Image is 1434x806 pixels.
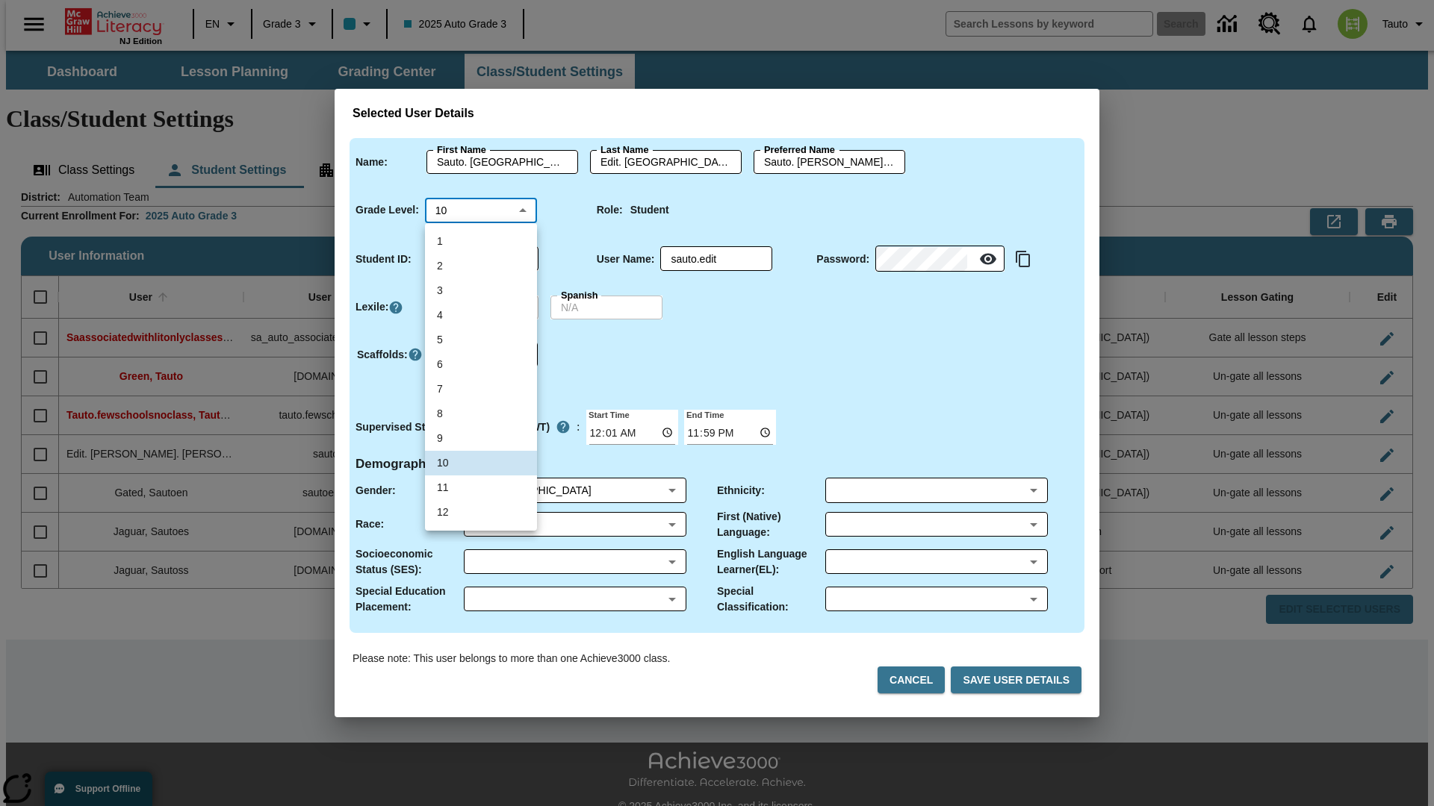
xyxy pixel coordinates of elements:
[425,328,537,352] li: 5
[425,352,537,377] li: 6
[425,451,537,475] li: 10
[425,500,537,525] li: 12
[425,254,537,278] li: 2
[425,402,537,426] li: 8
[425,377,537,402] li: 7
[425,278,537,303] li: 3
[425,426,537,451] li: 9
[425,229,537,254] li: 1
[425,475,537,500] li: 11
[425,303,537,328] li: 4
